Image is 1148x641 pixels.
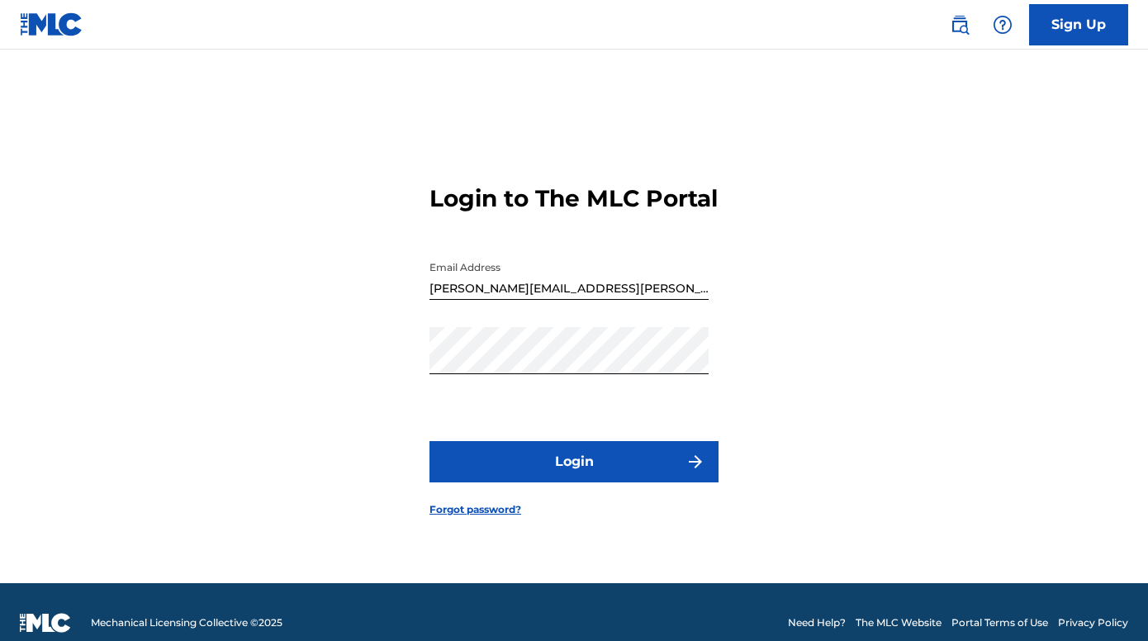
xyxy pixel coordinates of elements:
[1058,615,1128,630] a: Privacy Policy
[856,615,942,630] a: The MLC Website
[429,184,718,213] h3: Login to The MLC Portal
[993,15,1013,35] img: help
[788,615,846,630] a: Need Help?
[943,8,976,41] a: Public Search
[1065,562,1148,641] iframe: Chat Widget
[20,613,71,633] img: logo
[951,615,1048,630] a: Portal Terms of Use
[429,502,521,517] a: Forgot password?
[20,12,83,36] img: MLC Logo
[1029,4,1128,45] a: Sign Up
[950,15,970,35] img: search
[986,8,1019,41] div: Help
[429,441,719,482] button: Login
[685,452,705,472] img: f7272a7cc735f4ea7f67.svg
[91,615,282,630] span: Mechanical Licensing Collective © 2025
